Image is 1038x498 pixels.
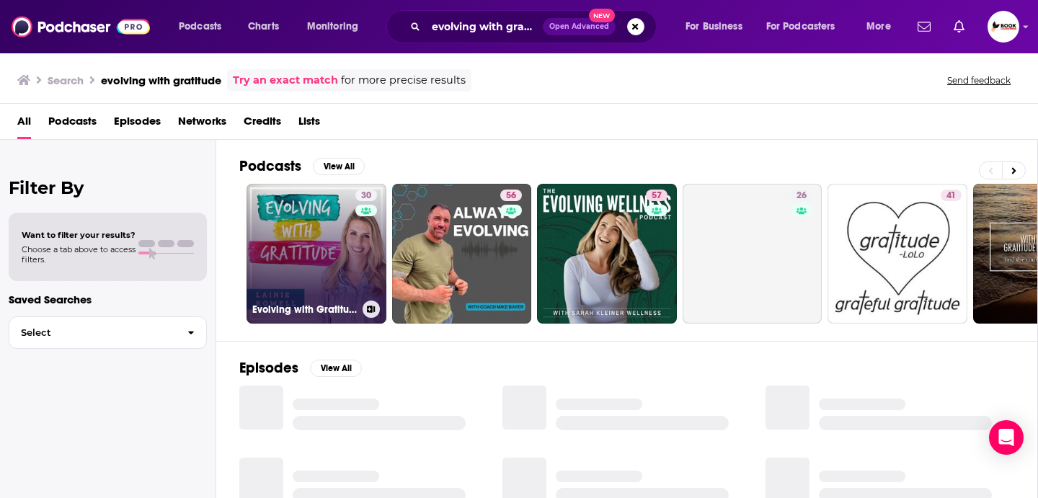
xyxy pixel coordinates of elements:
h2: Filter By [9,177,207,198]
span: 30 [361,189,371,203]
button: open menu [675,15,760,38]
span: 57 [652,189,662,203]
span: Charts [248,17,279,37]
h2: Podcasts [239,157,301,175]
div: Open Intercom Messenger [989,420,1024,455]
span: For Podcasters [766,17,835,37]
button: open menu [297,15,377,38]
a: Episodes [114,110,161,139]
span: Select [9,328,176,337]
a: Show notifications dropdown [948,14,970,39]
a: 30Evolving with Gratitude [247,184,386,324]
button: open menu [856,15,909,38]
button: Select [9,316,207,349]
button: View All [313,158,365,175]
span: New [589,9,615,22]
h3: Search [48,74,84,87]
a: PodcastsView All [239,157,365,175]
div: Search podcasts, credits, & more... [400,10,670,43]
span: Logged in as BookLaunchers [988,11,1019,43]
a: EpisodesView All [239,359,362,377]
a: 26 [791,190,812,201]
span: 56 [506,189,516,203]
span: 41 [946,189,956,203]
a: 56 [500,190,522,201]
img: Podchaser - Follow, Share and Rate Podcasts [12,13,150,40]
button: open menu [169,15,240,38]
button: Show profile menu [988,11,1019,43]
a: 41 [828,184,967,324]
p: Saved Searches [9,293,207,306]
a: Try an exact match [233,72,338,89]
a: 56 [392,184,532,324]
a: Networks [178,110,226,139]
button: open menu [757,15,856,38]
a: 30 [355,190,377,201]
span: More [866,17,891,37]
span: For Business [686,17,742,37]
a: 41 [941,190,962,201]
h3: Evolving with Gratitude [252,303,357,316]
span: 26 [797,189,807,203]
span: for more precise results [341,72,466,89]
h2: Episodes [239,359,298,377]
span: Choose a tab above to access filters. [22,244,136,264]
input: Search podcasts, credits, & more... [426,15,543,38]
a: 26 [683,184,822,324]
a: Lists [298,110,320,139]
h3: evolving with gratitude [101,74,221,87]
img: User Profile [988,11,1019,43]
button: View All [310,360,362,377]
a: Podcasts [48,110,97,139]
button: Send feedback [943,74,1015,86]
a: Charts [239,15,288,38]
a: 57 [537,184,677,324]
a: 57 [646,190,667,201]
span: Want to filter your results? [22,230,136,240]
span: Monitoring [307,17,358,37]
span: Podcasts [179,17,221,37]
a: Credits [244,110,281,139]
a: All [17,110,31,139]
span: Open Advanced [549,23,609,30]
a: Show notifications dropdown [912,14,936,39]
button: Open AdvancedNew [543,18,616,35]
